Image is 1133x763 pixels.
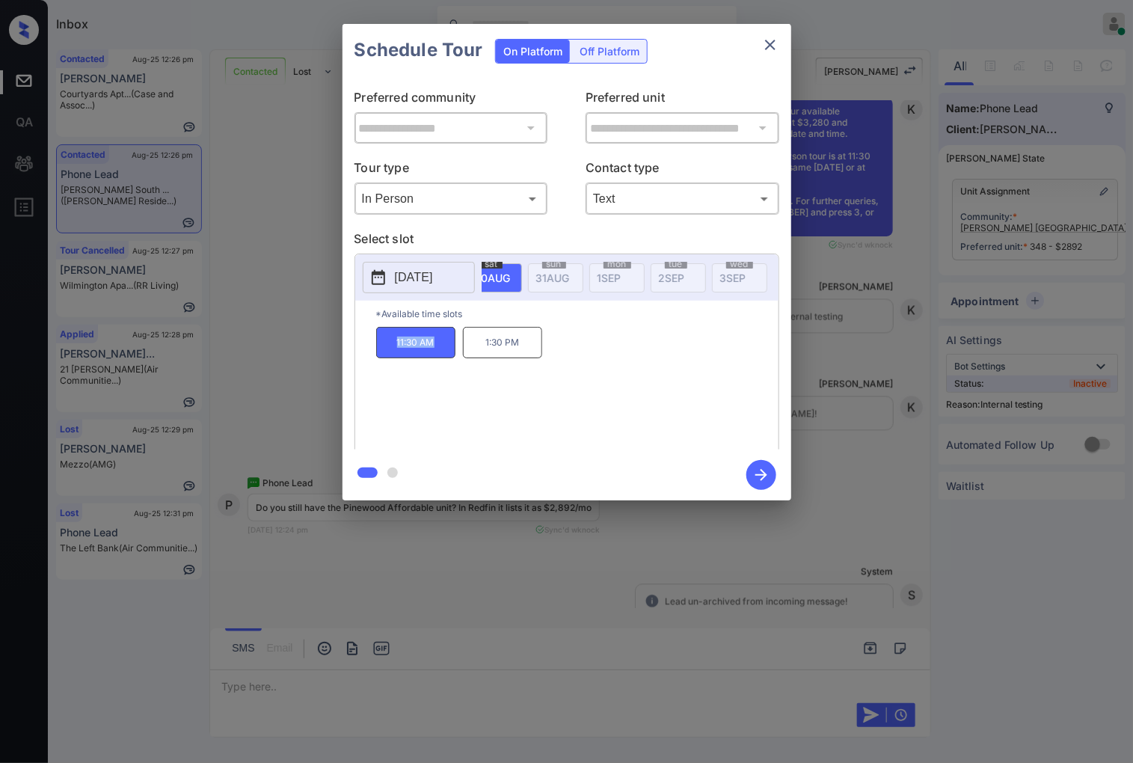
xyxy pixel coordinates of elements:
p: Preferred community [354,88,548,112]
p: [DATE] [395,269,433,286]
p: 1:30 PM [463,327,542,358]
button: close [755,30,785,60]
div: date-select [467,263,522,292]
span: sat [481,260,503,269]
h2: Schedule Tour [343,24,495,76]
button: [DATE] [363,262,475,293]
p: 11:30 AM [376,327,455,358]
span: 30 AUG [475,272,511,284]
button: btn-next [737,456,785,494]
p: *Available time slots [376,301,779,327]
p: Tour type [354,159,548,183]
div: Off Platform [572,40,647,63]
p: Contact type [586,159,779,183]
p: Preferred unit [586,88,779,112]
div: In Person [358,186,544,211]
div: Text [589,186,776,211]
p: Select slot [354,230,779,254]
div: On Platform [496,40,570,63]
